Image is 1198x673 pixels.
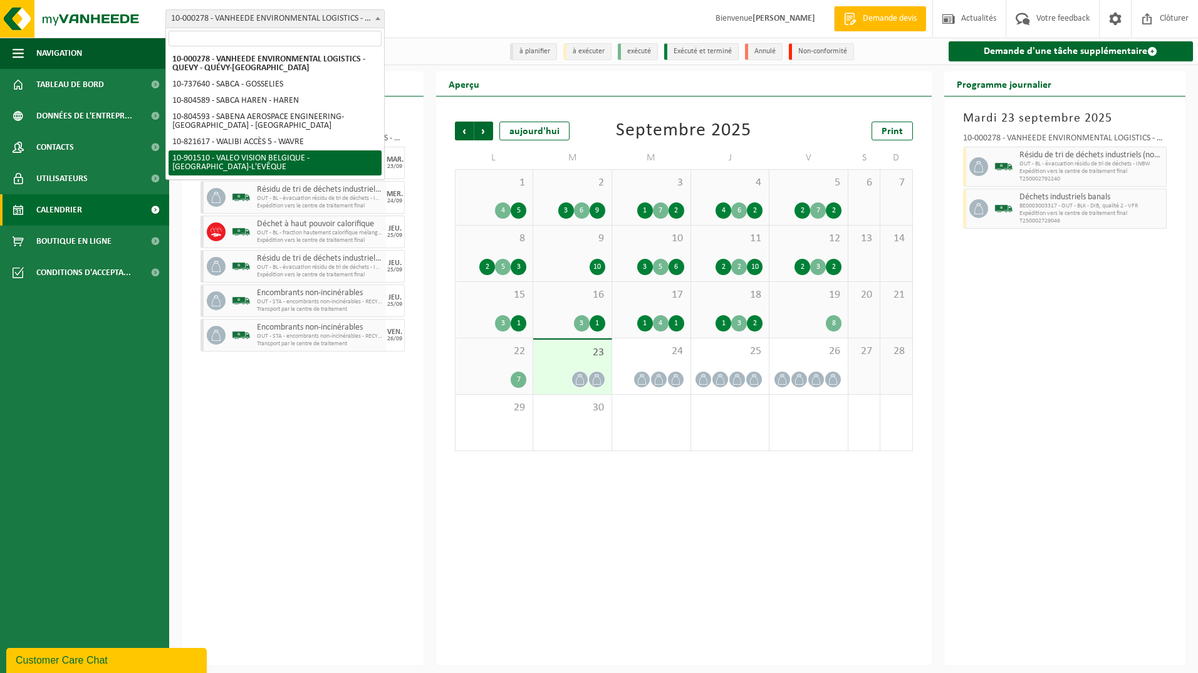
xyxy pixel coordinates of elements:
div: 24/09 [387,198,402,204]
li: exécuté [618,43,658,60]
div: 3 [574,315,590,331]
div: 25/09 [387,301,402,308]
li: 10-821617 - WALIBI ACCÈS 5 - WAVRE [169,134,382,150]
span: 17 [618,288,684,302]
span: OUT - STA - encombrants non-incinérables - RECYROM [257,333,383,340]
div: 7 [653,202,669,219]
div: 3 [495,315,511,331]
span: Demande devis [860,13,920,25]
span: 2 [539,176,605,190]
div: 25/09 [387,267,402,273]
span: 6 [855,176,873,190]
li: 10-901510 - VALEO VISION BELGIQUE - [GEOGRAPHIC_DATA]-L'EVÊQUE [169,150,382,175]
span: Transport par le centre de traitement [257,340,383,348]
span: 16 [539,288,605,302]
div: 2 [794,202,810,219]
span: Expédition vers le centre de traitement final [1019,210,1164,217]
div: 8 [826,315,841,331]
span: Déchets industriels banals [1019,192,1164,202]
span: 3 [618,176,684,190]
span: Encombrants non-incinérables [257,323,383,333]
div: 5 [495,259,511,275]
span: Expédition vers le centre de traitement final [257,237,383,244]
span: 26 [776,345,841,358]
span: T250002792240 [1019,175,1164,183]
span: OUT - BL - évacuation résidu de tri de déchets - INBW [257,195,383,202]
span: OUT - BL - fraction hautement calorifique mélangée - VAF [257,229,383,237]
div: 1 [669,315,684,331]
img: BL-SO-LV [232,222,251,241]
span: 13 [855,232,873,246]
li: à planifier [510,43,557,60]
td: V [769,147,848,169]
td: L [455,147,534,169]
a: Demande devis [834,6,926,31]
div: 2 [826,202,841,219]
span: OUT - BL - évacuation résidu de tri de déchets - INBW [1019,160,1164,168]
span: 28 [887,345,905,358]
div: 5 [511,202,526,219]
td: S [848,147,880,169]
li: Annulé [745,43,783,60]
span: 8 [462,232,527,246]
span: 24 [618,345,684,358]
div: 9 [590,202,605,219]
div: Septembre 2025 [616,122,751,140]
div: 2 [716,259,731,275]
span: 1 [462,176,527,190]
iframe: chat widget [6,645,209,673]
span: Déchet à haut pouvoir calorifique [257,219,383,229]
span: Expédition vers le centre de traitement final [257,202,383,210]
div: JEU. [388,294,402,301]
span: 30 [539,401,605,415]
span: 15 [462,288,527,302]
span: 20 [855,288,873,302]
div: 6 [574,202,590,219]
div: 3 [810,259,826,275]
span: 14 [887,232,905,246]
span: 21 [887,288,905,302]
span: Résidu de tri de déchets industriels (non comparable au déchets ménagers) [257,185,383,195]
span: 18 [697,288,763,302]
div: 25/09 [387,232,402,239]
span: Boutique en ligne [36,226,112,257]
li: 10-804593 - SABENA AEROSPACE ENGINEERING-[GEOGRAPHIC_DATA] - [GEOGRAPHIC_DATA] [169,109,382,134]
div: 6 [731,202,747,219]
div: 1 [716,315,731,331]
div: 3 [731,315,747,331]
span: Précédent [455,122,474,140]
span: Encombrants non-incinérables [257,288,383,298]
span: Données de l'entrepr... [36,100,132,132]
h2: Programme journalier [944,71,1064,96]
img: BL-SO-LV [994,199,1013,218]
div: 1 [637,202,653,219]
div: 4 [495,202,511,219]
div: 7 [810,202,826,219]
li: Non-conformité [789,43,854,60]
div: 4 [716,202,731,219]
li: à exécuter [563,43,612,60]
span: Expédition vers le centre de traitement final [257,271,383,279]
span: 29 [462,401,527,415]
span: Contacts [36,132,74,163]
span: 27 [855,345,873,358]
div: aujourd'hui [499,122,570,140]
span: 11 [697,232,763,246]
li: 10-804589 - SABCA HAREN - HAREN [169,93,382,109]
img: BL-SO-LV [232,257,251,276]
img: BL-SO-LV [232,188,251,207]
div: 2 [747,202,763,219]
span: 7 [887,176,905,190]
a: Print [872,122,913,140]
span: OUT - STA - encombrants non-incinérables - RECYROM [257,298,383,306]
div: 2 [669,202,684,219]
div: 3 [637,259,653,275]
div: 10-000278 - VANHEEDE ENVIRONMENTAL LOGISTICS - QUEVY - QUÉVY-[GEOGRAPHIC_DATA] [963,134,1167,147]
li: 10-000278 - VANHEEDE ENVIRONMENTAL LOGISTICS - QUEVY - QUÉVY-[GEOGRAPHIC_DATA] [169,51,382,76]
div: MAR. [387,156,404,164]
span: Résidu de tri de déchets industriels (non comparable au déchets ménagers) [1019,150,1164,160]
span: 10-000278 - VANHEEDE ENVIRONMENTAL LOGISTICS - QUEVY - QUÉVY-LE-GRAND [165,9,385,28]
span: 9 [539,232,605,246]
div: 1 [637,315,653,331]
li: Exécuté et terminé [664,43,739,60]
